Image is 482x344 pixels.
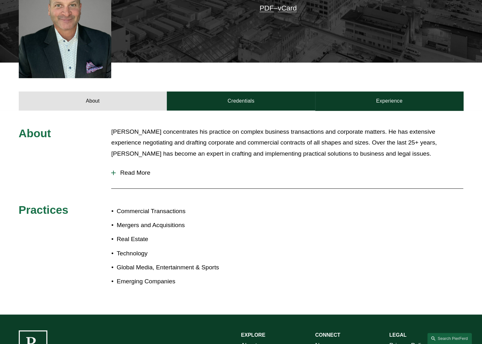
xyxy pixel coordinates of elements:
p: Global Media, Entertainment & Sports [117,262,241,273]
p: Emerging Companies [117,276,241,287]
a: vCard [278,4,297,12]
p: Commercial Transactions [117,206,241,217]
p: Real Estate [117,234,241,245]
span: About [19,127,51,139]
strong: EXPLORE [241,332,265,338]
a: Experience [315,91,464,111]
strong: CONNECT [315,332,340,338]
a: Search this site [427,333,472,344]
p: Technology [117,248,241,259]
span: Read More [116,169,463,176]
a: About [19,91,167,111]
p: Mergers and Acquisitions [117,220,241,231]
span: Practices [19,204,69,216]
a: Credentials [167,91,315,111]
p: [PERSON_NAME] concentrates his practice on complex business transactions and corporate matters. H... [111,126,463,159]
a: PDF [260,4,274,12]
button: Read More [111,165,463,181]
strong: LEGAL [389,332,406,338]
